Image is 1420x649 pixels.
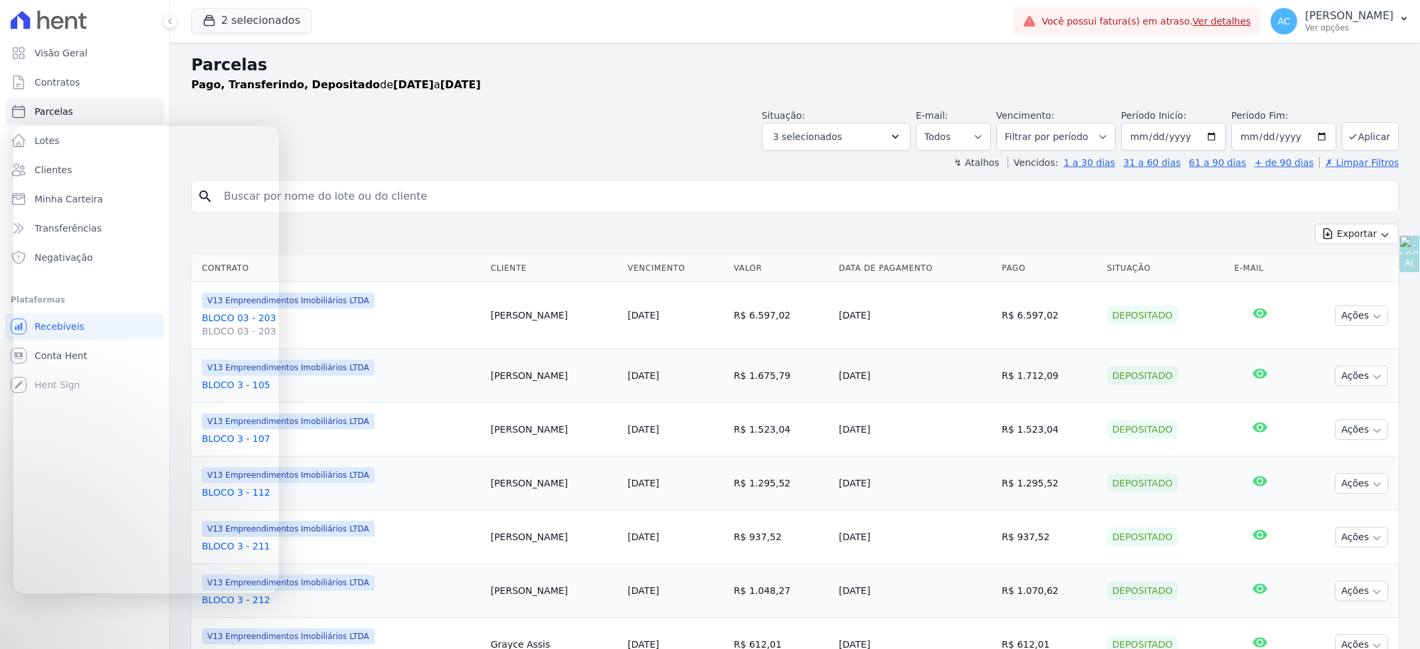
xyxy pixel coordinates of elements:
[486,349,622,403] td: [PERSON_NAME]
[834,564,996,618] td: [DATE]
[1335,366,1388,386] button: Ações
[202,432,480,445] a: BLOCO 3 - 107
[1189,157,1246,168] a: 61 a 90 dias
[834,510,996,564] td: [DATE]
[5,127,164,154] a: Lotes
[834,255,996,282] th: Data de Pagamento
[1305,9,1393,23] p: [PERSON_NAME]
[1229,255,1291,282] th: E-mail
[486,403,622,457] td: [PERSON_NAME]
[1102,255,1229,282] th: Situação
[834,349,996,403] td: [DATE]
[729,282,834,349] td: R$ 6.597,02
[13,126,279,593] iframe: Intercom live chat
[996,457,1101,510] td: R$ 1.295,52
[486,282,622,349] td: [PERSON_NAME]
[1193,16,1251,27] a: Ver detalhes
[729,349,834,403] td: R$ 1.675,79
[191,77,481,93] p: de a
[191,255,486,282] th: Contrato
[202,413,375,429] span: V13 Empreendimentos Imobiliários LTDA
[5,313,164,340] a: Recebíveis
[1231,109,1336,123] label: Período Fim:
[729,255,834,282] th: Valor
[486,255,622,282] th: Cliente
[5,244,164,271] a: Negativação
[202,467,375,483] span: V13 Empreendimentos Imobiliários LTDA
[486,564,622,618] td: [PERSON_NAME]
[1255,157,1314,168] a: + de 90 dias
[202,324,480,338] span: BLOCO 03 - 203
[834,403,996,457] td: [DATE]
[729,457,834,510] td: R$ 1.295,52
[202,593,480,607] a: BLOCO 3 - 212
[1335,305,1388,326] button: Ações
[35,76,80,89] span: Contratos
[916,110,948,121] label: E-mail:
[622,255,729,282] th: Vencimento
[35,105,73,118] span: Parcelas
[996,282,1101,349] td: R$ 6.597,02
[996,510,1101,564] td: R$ 937,52
[11,292,159,308] div: Plataformas
[1305,23,1393,33] p: Ver opções
[996,110,1054,121] label: Vencimento:
[191,78,380,91] strong: Pago, Transferindo, Depositado
[486,457,622,510] td: [PERSON_NAME]
[202,575,375,591] span: V13 Empreendimentos Imobiliários LTDA
[202,628,375,644] span: V13 Empreendimentos Imobiliários LTDA
[1107,366,1178,385] div: Depositado
[1064,157,1115,168] a: 1 a 30 dias
[1107,474,1178,492] div: Depositado
[996,564,1101,618] td: R$ 1.070,62
[628,478,659,488] a: [DATE]
[628,585,659,596] a: [DATE]
[628,424,659,435] a: [DATE]
[202,311,480,338] a: BLOCO 03 - 203BLOCO 03 - 203
[996,255,1101,282] th: Pago
[1335,527,1388,547] button: Ações
[5,342,164,369] a: Conta Hent
[5,98,164,125] a: Parcelas
[773,129,842,145] span: 3 selecionados
[440,78,481,91] strong: [DATE]
[1260,3,1420,40] button: AC [PERSON_NAME] Ver opções
[1041,15,1251,29] span: Você possui fatura(s) em atraso.
[996,403,1101,457] td: R$ 1.523,04
[191,8,311,33] button: 2 selecionados
[1107,420,1178,439] div: Depositado
[1107,581,1178,600] div: Depositado
[35,46,88,60] span: Visão Geral
[202,521,375,537] span: V13 Empreendimentos Imobiliários LTDA
[1335,581,1388,601] button: Ações
[5,186,164,212] a: Minha Carteira
[729,564,834,618] td: R$ 1.048,27
[486,510,622,564] td: [PERSON_NAME]
[5,40,164,66] a: Visão Geral
[628,532,659,542] a: [DATE]
[1335,419,1388,440] button: Ações
[393,78,434,91] strong: [DATE]
[1123,157,1180,168] a: 31 a 60 dias
[628,310,659,321] a: [DATE]
[202,360,375,376] span: V13 Empreendimentos Imobiliários LTDA
[996,349,1101,403] td: R$ 1.712,09
[762,123,911,151] button: 3 selecionados
[1319,157,1399,168] a: ✗ Limpar Filtros
[729,510,834,564] td: R$ 937,52
[13,604,45,636] iframe: Intercom live chat
[1335,473,1388,494] button: Ações
[1121,110,1186,121] label: Período Inicío:
[1315,224,1399,244] button: Exportar
[1278,17,1290,26] span: AC
[5,69,164,96] a: Contratos
[202,378,480,392] a: BLOCO 3 - 105
[202,486,480,499] a: BLOCO 3 - 112
[216,183,1393,210] input: Buscar por nome do lote ou do cliente
[202,540,480,553] a: BLOCO 3 - 211
[628,370,659,381] a: [DATE]
[1107,528,1178,546] div: Depositado
[202,293,375,309] span: V13 Empreendimentos Imobiliários LTDA
[1342,122,1399,151] button: Aplicar
[834,282,996,349] td: [DATE]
